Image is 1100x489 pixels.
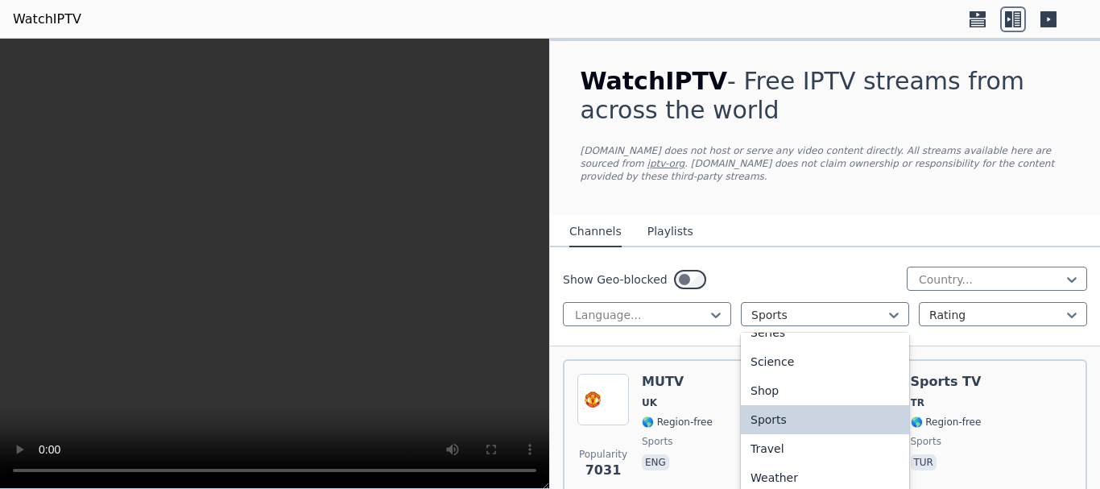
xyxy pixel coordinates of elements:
span: TR [911,396,924,409]
span: UK [642,396,657,409]
p: eng [642,454,669,470]
div: Shop [741,376,909,405]
span: sports [642,435,672,448]
h6: MUTV [642,374,713,390]
div: Sports [741,405,909,434]
div: Travel [741,434,909,463]
div: Series [741,318,909,347]
h1: - Free IPTV streams from across the world [581,67,1070,125]
p: tur [911,454,937,470]
span: sports [911,435,941,448]
h6: Sports TV [911,374,982,390]
span: WatchIPTV [581,67,728,95]
span: Popularity [579,448,627,461]
span: 7031 [585,461,622,480]
a: iptv-org [647,158,685,169]
div: Science [741,347,909,376]
img: MUTV [577,374,629,425]
button: Playlists [647,217,693,247]
button: Channels [569,217,622,247]
span: 🌎 Region-free [642,416,713,429]
label: Show Geo-blocked [563,271,668,288]
span: 🌎 Region-free [911,416,982,429]
p: [DOMAIN_NAME] does not host or serve any video content directly. All streams available here are s... [581,144,1070,183]
a: WatchIPTV [13,10,81,29]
